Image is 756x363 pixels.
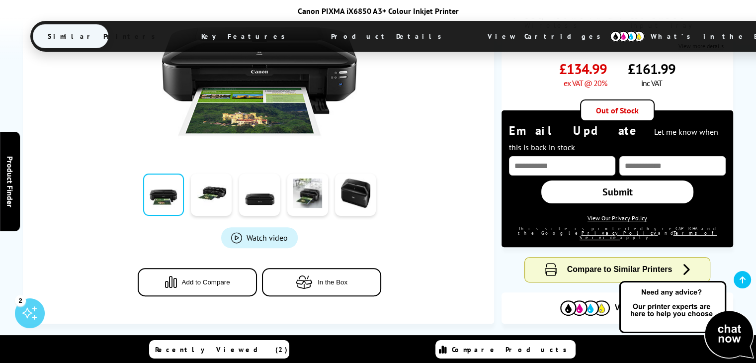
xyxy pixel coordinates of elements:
button: Add to Compare [138,268,257,296]
span: Watch video [247,233,288,243]
button: In the Box [262,268,381,296]
div: Email Update [509,123,726,154]
a: Terms of Service [580,230,717,240]
span: Product Finder [5,156,15,207]
button: View Cartridges [509,300,726,316]
span: Compare to Similar Printers [567,265,672,273]
span: Recently Viewed (2) [155,345,288,354]
span: £161.99 [628,60,675,78]
div: Out of Stock [580,99,655,121]
span: Compare Products [452,345,572,354]
img: Open Live Chat window [617,279,756,361]
a: View Our Privacy Policy [588,214,647,222]
span: In the Box [318,278,347,286]
span: Key Features [186,24,305,48]
a: Recently Viewed (2) [149,340,289,359]
span: inc VAT [641,78,662,88]
img: Cartridges [560,300,610,316]
a: Privacy Policy [581,230,658,236]
a: Compare Products [435,340,576,359]
span: Product Details [316,24,462,48]
div: Canon PIXMA iX6850 A3+ Colour Inkjet Printer [30,6,726,16]
span: View Cartridges [615,303,675,312]
a: Submit [541,181,693,203]
div: 2 [15,295,26,306]
div: This site is protected by reCAPTCHA and the Google and apply. [509,226,726,240]
span: Let me know when this is back in stock [509,127,718,152]
span: Similar Printers [33,24,175,48]
a: Product_All_Videos [221,227,298,248]
img: cmyk-icon.svg [610,31,645,42]
span: £134.99 [559,60,607,78]
span: View Cartridges [473,23,625,49]
button: Compare to Similar Printers [525,258,710,282]
span: Add to Compare [182,278,230,286]
span: ex VAT @ 20% [564,78,607,88]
